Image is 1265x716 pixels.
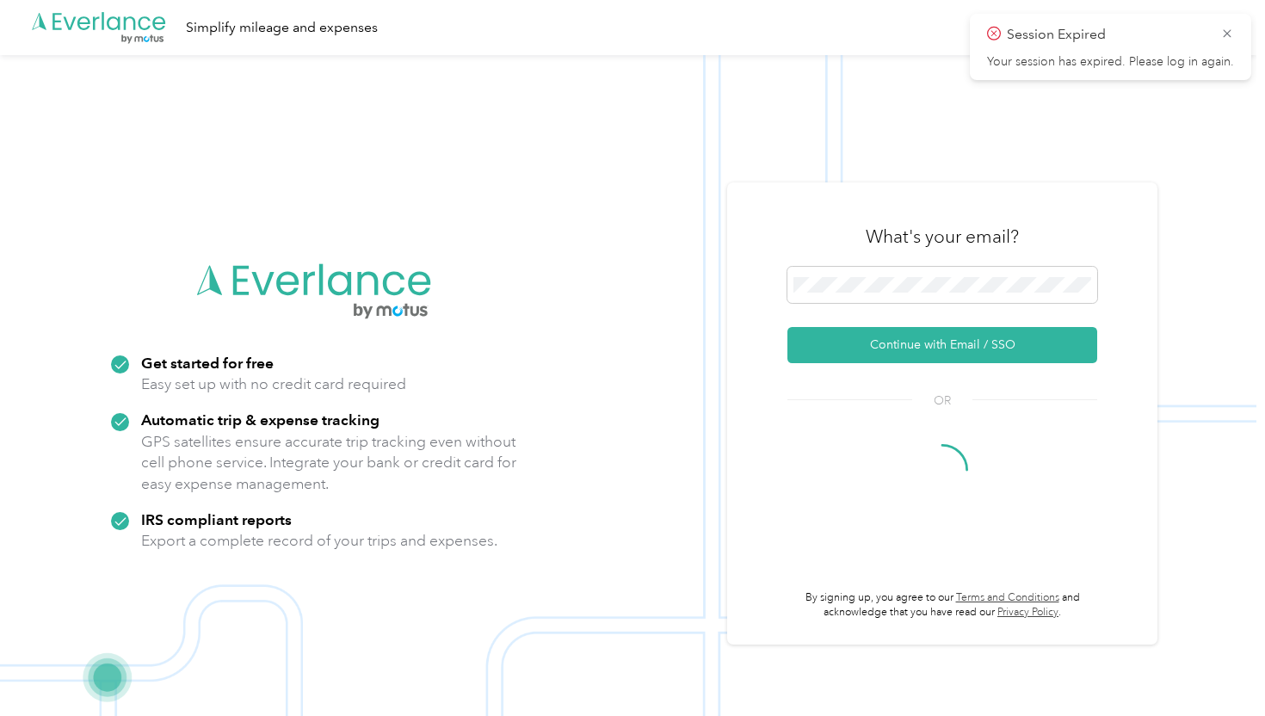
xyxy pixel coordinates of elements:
strong: Automatic trip & expense tracking [141,410,379,429]
p: Easy set up with no credit card required [141,373,406,395]
p: Session Expired [1007,24,1208,46]
iframe: Everlance-gr Chat Button Frame [1169,620,1265,716]
strong: Get started for free [141,354,274,372]
a: Privacy Policy [997,606,1058,619]
button: Continue with Email / SSO [787,327,1097,363]
strong: IRS compliant reports [141,510,292,528]
span: OR [912,392,972,410]
a: Terms and Conditions [956,591,1059,604]
p: Export a complete record of your trips and expenses. [141,530,497,552]
div: Simplify mileage and expenses [186,17,378,39]
p: By signing up, you agree to our and acknowledge that you have read our . [787,590,1097,620]
h3: What's your email? [866,225,1019,249]
p: Your session has expired. Please log in again. [987,54,1234,70]
p: GPS satellites ensure accurate trip tracking even without cell phone service. Integrate your bank... [141,431,517,495]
